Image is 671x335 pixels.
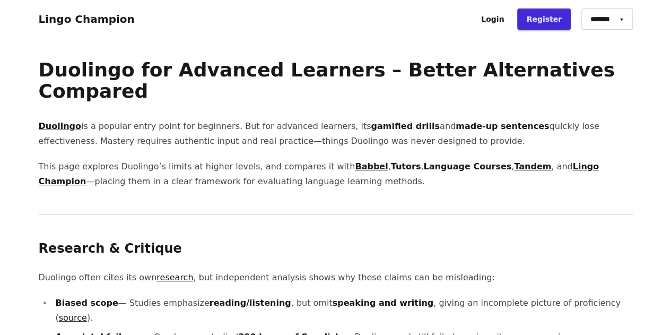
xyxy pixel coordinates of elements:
h1: Duolingo for Advanced Learners – Better Alternatives Compared [39,59,633,102]
a: Babbel [355,161,388,171]
strong: reading/listening [210,298,291,308]
a: Duolingo [39,121,81,131]
a: source [59,313,87,323]
p: Duolingo often cites its own , but independent analysis shows why these claims can be misleading: [39,270,633,285]
a: Tandem [514,161,551,171]
strong: Language Courses [423,161,511,171]
a: Register [517,8,571,30]
a: Lingo Champion [39,161,599,186]
a: Login [472,8,513,30]
strong: made-up sentences [456,121,549,131]
li: — Studies emphasize , but omit , giving an incomplete picture of proficiency ( ). [53,296,633,325]
strong: gamified drills [371,121,439,131]
p: is a popular entry point for beginners. But for advanced learners, its and quickly lose effective... [39,119,633,149]
strong: Biased scope [56,298,118,308]
a: Lingo Champion [39,13,135,25]
a: research [156,272,193,282]
h2: Research & Critique [39,240,633,257]
strong: Tutors [391,161,421,171]
strong: speaking and writing [333,298,434,308]
p: This page explores Duolingo’s limits at higher levels, and compares it with , , , , and —placing ... [39,159,633,189]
